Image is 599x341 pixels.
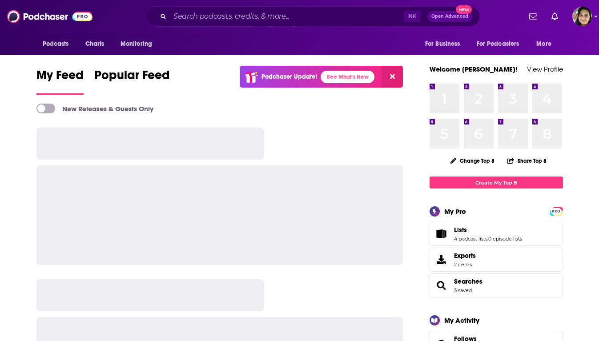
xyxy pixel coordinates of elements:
a: PRO [551,208,562,214]
span: 2 items [454,261,476,268]
span: Logged in as shelbyjanner [572,7,592,26]
button: open menu [114,36,164,52]
div: My Pro [444,207,466,216]
div: My Activity [444,316,479,325]
img: Podchaser - Follow, Share and Rate Podcasts [7,8,92,25]
span: Popular Feed [94,68,170,88]
button: open menu [419,36,471,52]
span: For Business [425,38,460,50]
img: User Profile [572,7,592,26]
a: Create My Top 8 [430,177,563,189]
span: For Podcasters [477,38,519,50]
a: Lists [454,226,522,234]
div: Search podcasts, credits, & more... [145,6,480,27]
button: Change Top 8 [445,155,500,166]
a: View Profile [527,65,563,73]
a: New Releases & Guests Only [36,104,153,113]
span: ⌘ K [404,11,420,22]
span: Podcasts [43,38,69,50]
span: My Feed [36,68,84,88]
span: Searches [430,273,563,297]
span: Open Advanced [431,14,468,19]
button: Show profile menu [572,7,592,26]
a: Show notifications dropdown [526,9,541,24]
a: Welcome [PERSON_NAME]! [430,65,518,73]
button: Open AdvancedNew [427,11,472,22]
input: Search podcasts, credits, & more... [170,9,404,24]
a: Searches [454,277,482,285]
a: 4 podcast lists [454,236,487,242]
span: New [456,5,472,14]
button: open menu [530,36,563,52]
a: Popular Feed [94,68,170,95]
a: 3 saved [454,287,472,293]
span: Exports [454,252,476,260]
span: Lists [454,226,467,234]
span: PRO [551,208,562,215]
a: Charts [80,36,110,52]
span: Charts [85,38,105,50]
span: Lists [430,222,563,246]
span: Exports [433,253,450,266]
a: Searches [433,279,450,292]
a: Lists [433,228,450,240]
a: My Feed [36,68,84,95]
a: Exports [430,248,563,272]
p: Podchaser Update! [261,73,317,80]
span: More [536,38,551,50]
button: Share Top 8 [507,152,547,169]
button: open menu [471,36,532,52]
span: Monitoring [121,38,152,50]
button: open menu [36,36,80,52]
a: Show notifications dropdown [548,9,562,24]
a: See What's New [321,71,374,83]
a: 0 episode lists [488,236,522,242]
span: , [487,236,488,242]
